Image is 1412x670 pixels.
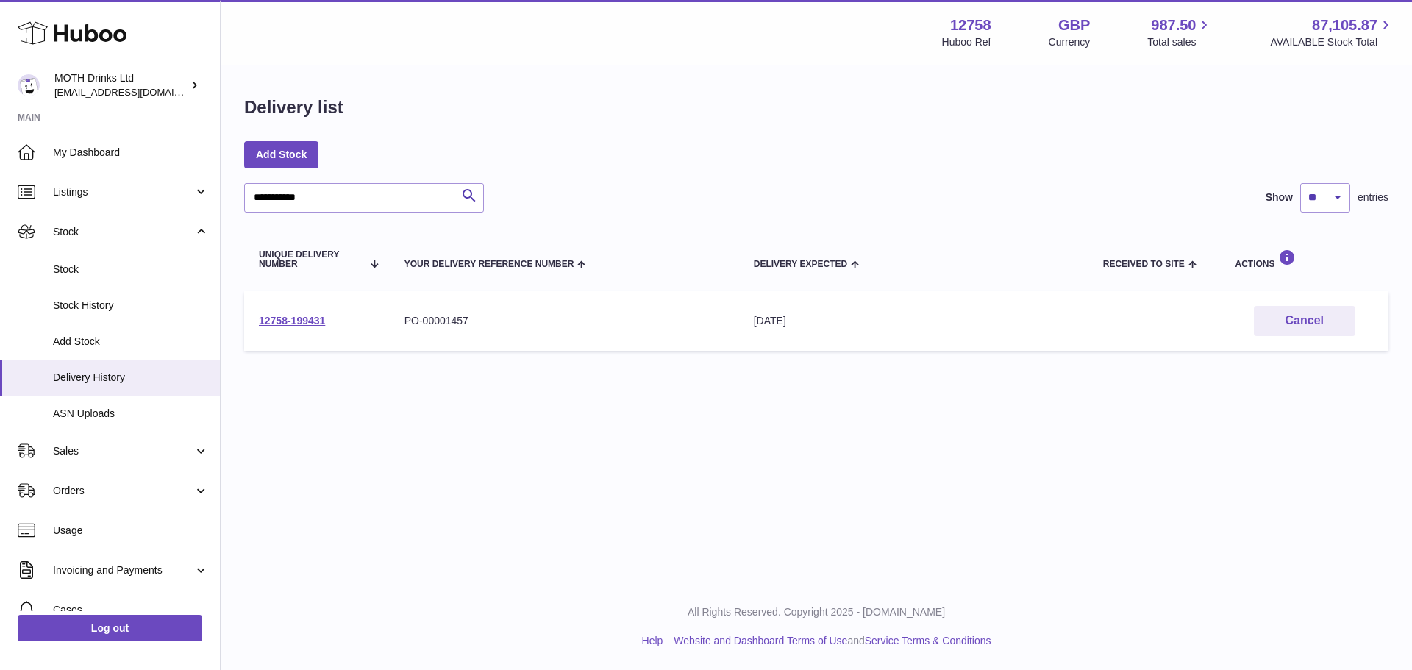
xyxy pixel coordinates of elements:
span: Usage [53,524,209,538]
span: entries [1358,190,1388,204]
span: Add Stock [53,335,209,349]
span: 987.50 [1151,15,1196,35]
div: [DATE] [754,314,1074,328]
span: Orders [53,484,193,498]
a: Website and Dashboard Terms of Use [674,635,847,646]
span: 87,105.87 [1312,15,1377,35]
label: Show [1266,190,1293,204]
a: Log out [18,615,202,641]
div: Currency [1049,35,1091,49]
strong: GBP [1058,15,1090,35]
span: My Dashboard [53,146,209,160]
span: Total sales [1147,35,1213,49]
a: Service Terms & Conditions [865,635,991,646]
div: PO-00001457 [404,314,724,328]
a: 87,105.87 AVAILABLE Stock Total [1270,15,1394,49]
span: ASN Uploads [53,407,209,421]
span: Delivery History [53,371,209,385]
a: Help [642,635,663,646]
div: Actions [1235,249,1374,269]
strong: 12758 [950,15,991,35]
span: Invoicing and Payments [53,563,193,577]
div: Huboo Ref [942,35,991,49]
a: Add Stock [244,141,318,168]
button: Cancel [1254,306,1355,336]
img: orders@mothdrinks.com [18,74,40,96]
p: All Rights Reserved. Copyright 2025 - [DOMAIN_NAME] [232,605,1400,619]
span: Stock [53,225,193,239]
div: MOTH Drinks Ltd [54,71,187,99]
span: Cases [53,603,209,617]
span: Unique Delivery Number [259,250,362,269]
span: [EMAIL_ADDRESS][DOMAIN_NAME] [54,86,216,98]
span: AVAILABLE Stock Total [1270,35,1394,49]
span: Sales [53,444,193,458]
span: Stock [53,263,209,277]
a: 12758-199431 [259,315,325,327]
span: Stock History [53,299,209,313]
h1: Delivery list [244,96,343,119]
span: Received to Site [1103,260,1185,269]
span: Your Delivery Reference Number [404,260,574,269]
li: and [668,634,991,648]
span: Listings [53,185,193,199]
span: Delivery Expected [754,260,847,269]
a: 987.50 Total sales [1147,15,1213,49]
